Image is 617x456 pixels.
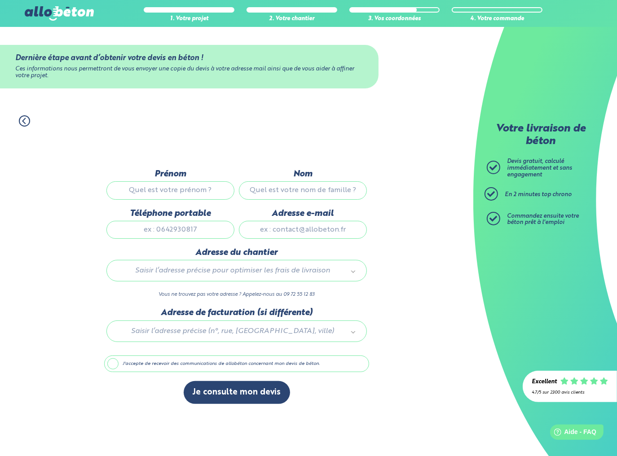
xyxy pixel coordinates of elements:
[184,381,290,404] button: Je consulte mon devis
[239,209,367,219] label: Adresse e-mail
[106,209,234,219] label: Téléphone portable
[144,16,234,22] div: 1. Votre projet
[239,221,367,239] input: ex : contact@allobeton.fr
[349,16,440,22] div: 3. Vos coordonnées
[489,123,592,148] p: Votre livraison de béton
[106,181,234,199] input: Quel est votre prénom ?
[106,248,367,258] label: Adresse du chantier
[106,221,234,239] input: ex : 0642930817
[507,213,579,226] span: Commandez ensuite votre béton prêt à l'emploi
[507,158,572,177] span: Devis gratuit, calculé immédiatement et sans engagement
[104,355,369,373] label: J'accepte de recevoir des communications de allobéton concernant mon devis de béton.
[505,192,572,197] span: En 2 minutes top chrono
[116,265,357,276] a: Saisir l’adresse précise pour optimiser les frais de livraison
[537,421,607,446] iframe: Help widget launcher
[25,6,94,21] img: allobéton
[239,181,367,199] input: Quel est votre nom de famille ?
[15,54,364,62] div: Dernière étape avant d’obtenir votre devis en béton !
[452,16,542,22] div: 4. Votre commande
[119,265,346,276] span: Saisir l’adresse précise pour optimiser les frais de livraison
[106,169,234,179] label: Prénom
[239,169,367,179] label: Nom
[532,390,608,395] div: 4.7/5 sur 2300 avis clients
[247,16,337,22] div: 2. Votre chantier
[15,66,364,79] div: Ces informations nous permettront de vous envoyer une copie du devis à votre adresse mail ainsi q...
[106,290,367,299] p: Vous ne trouvez pas votre adresse ? Appelez-nous au 09 72 55 12 83
[532,379,557,386] div: Excellent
